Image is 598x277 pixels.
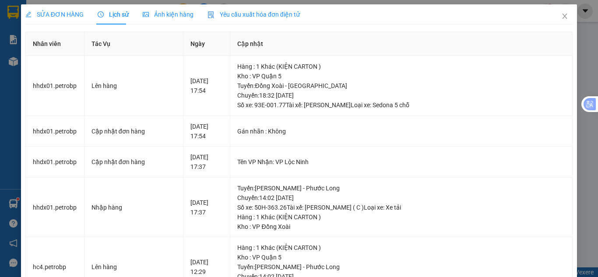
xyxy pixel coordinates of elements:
div: Hàng : 1 Khác (KIỆN CARTON ) [237,62,565,71]
div: Tên VP Nhận: VP Lộc Ninh [237,157,565,167]
div: [DATE] 17:54 [190,122,223,141]
span: Ảnh kiện hàng [143,11,193,18]
th: Cập nhật [230,32,573,56]
span: close [561,13,568,20]
div: Gán nhãn : Không [237,126,565,136]
div: [DATE] 17:37 [190,198,223,217]
th: Tác Vụ [84,32,183,56]
div: Hàng : 1 Khác (KIỆN CARTON ) [237,243,565,252]
span: Yêu cầu xuất hóa đơn điện tử [208,11,300,18]
img: icon [208,11,215,18]
div: Cập nhật đơn hàng [91,157,176,167]
td: hhdx01.petrobp [26,178,84,238]
div: Lên hàng [91,262,176,272]
span: Lịch sử [98,11,129,18]
span: edit [25,11,32,18]
span: SỬA ĐƠN HÀNG [25,11,84,18]
div: [DATE] 12:29 [190,257,223,277]
th: Ngày [183,32,231,56]
span: picture [143,11,149,18]
button: Close [552,4,577,29]
div: Kho : VP Quận 5 [237,71,565,81]
div: Tuyến : [PERSON_NAME] - Phước Long Chuyến: 14:02 [DATE] Số xe: 50H-363.26 Tài xế: [PERSON_NAME] ... [237,183,565,212]
td: hhdx01.petrobp [26,147,84,178]
div: Nhập hàng [91,203,176,212]
div: [DATE] 17:37 [190,152,223,172]
div: Kho : VP Đồng Xoài [237,222,565,231]
div: Lên hàng [91,81,176,91]
td: hhdx01.petrobp [26,56,84,116]
div: Cập nhật đơn hàng [91,126,176,136]
td: hhdx01.petrobp [26,116,84,147]
div: [DATE] 17:54 [190,76,223,95]
div: Hàng : 1 Khác (KIỆN CARTON ) [237,212,565,222]
th: Nhân viên [26,32,84,56]
div: Kho : VP Quận 5 [237,252,565,262]
div: Tuyến : Đồng Xoài - [GEOGRAPHIC_DATA] Chuyến: 18:32 [DATE] Số xe: 93E-001.77 Tài xế: [PERSON_NAME... [237,81,565,110]
span: clock-circle [98,11,104,18]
